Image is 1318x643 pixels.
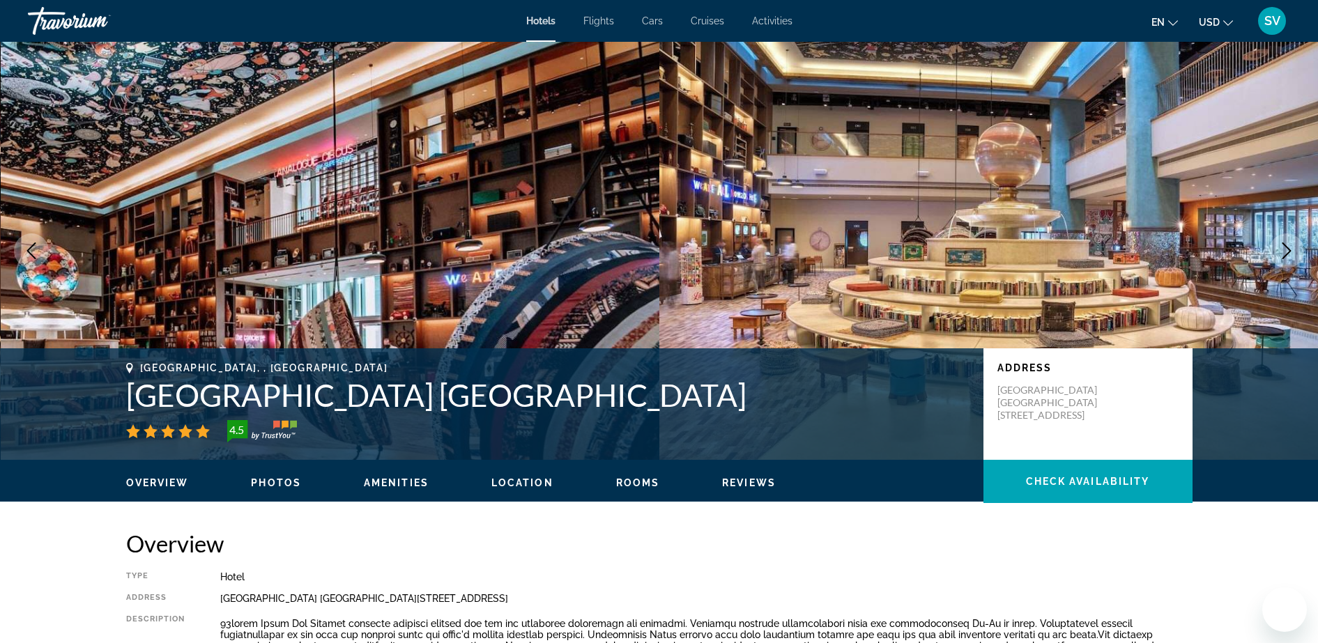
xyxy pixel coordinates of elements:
[997,384,1109,421] p: [GEOGRAPHIC_DATA] [GEOGRAPHIC_DATA][STREET_ADDRESS]
[251,477,301,488] span: Photos
[1262,587,1307,632] iframe: Poga, lai palaistu ziņojumapmaiņas logu
[983,460,1193,503] button: Check Availability
[722,477,776,488] span: Reviews
[526,15,555,26] a: Hotels
[642,15,663,26] a: Cars
[491,477,553,489] button: Location
[126,593,185,604] div: Address
[997,362,1179,373] p: Address
[722,477,776,489] button: Reviews
[220,593,1193,604] div: [GEOGRAPHIC_DATA] [GEOGRAPHIC_DATA][STREET_ADDRESS]
[1199,17,1220,28] span: USD
[223,421,251,438] div: 4.5
[616,477,660,488] span: Rooms
[227,420,297,442] img: trustyou-badge-hor.svg
[583,15,614,26] a: Flights
[220,571,1193,582] div: Hotel
[126,529,1193,557] h2: Overview
[364,477,429,488] span: Amenities
[1254,6,1290,36] button: User Menu
[1264,14,1280,28] span: SV
[364,477,429,489] button: Amenities
[1269,233,1304,268] button: Next image
[691,15,724,26] a: Cruises
[126,377,970,413] h1: [GEOGRAPHIC_DATA] [GEOGRAPHIC_DATA]
[251,477,301,489] button: Photos
[140,362,388,373] span: [GEOGRAPHIC_DATA], , [GEOGRAPHIC_DATA]
[126,477,189,488] span: Overview
[28,3,167,39] a: Travorium
[1199,12,1233,32] button: Change currency
[752,15,792,26] a: Activities
[1151,12,1178,32] button: Change language
[1151,17,1165,28] span: en
[1026,476,1150,487] span: Check Availability
[491,477,553,488] span: Location
[616,477,660,489] button: Rooms
[14,233,49,268] button: Previous image
[126,571,185,582] div: Type
[126,477,189,489] button: Overview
